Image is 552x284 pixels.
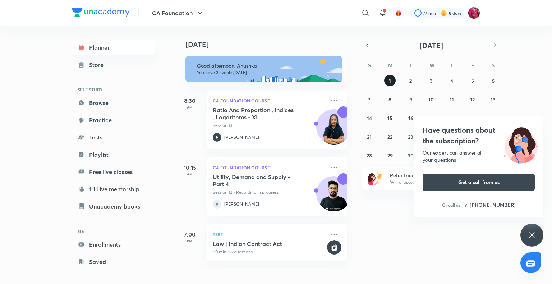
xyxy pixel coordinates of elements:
button: September 8, 2025 [384,93,396,105]
button: CA Foundation [148,6,208,20]
button: September 9, 2025 [405,93,417,105]
button: [DATE] [372,40,490,50]
h4: Have questions about the subscription? [423,125,535,146]
p: CA Foundation Course [213,163,326,172]
h6: Refer friends [390,171,478,179]
button: September 18, 2025 [446,112,457,124]
p: Test [213,230,326,239]
button: September 14, 2025 [364,112,375,124]
button: September 3, 2025 [425,75,437,86]
button: September 22, 2025 [384,131,396,142]
p: [PERSON_NAME] [224,201,259,207]
p: AM [175,172,204,176]
abbr: September 14, 2025 [367,115,372,122]
a: Playlist [72,147,155,162]
abbr: September 9, 2025 [409,96,412,103]
button: September 16, 2025 [405,112,417,124]
div: Store [89,60,108,69]
abbr: Monday [388,62,392,69]
abbr: Sunday [368,62,371,69]
h5: Utility, Demand and Supply - Part 4 [213,173,302,188]
abbr: September 13, 2025 [491,96,496,103]
h5: Law | Indian Contract Act [213,240,326,247]
abbr: September 12, 2025 [470,96,475,103]
button: September 4, 2025 [446,75,457,86]
abbr: September 21, 2025 [367,133,372,140]
img: Avatar [317,113,351,148]
h6: ME [72,225,155,237]
img: Company Logo [72,8,130,17]
img: referral [368,171,382,185]
abbr: September 2, 2025 [409,77,412,84]
a: Unacademy books [72,199,155,214]
abbr: September 20, 2025 [490,115,496,122]
span: [DATE] [420,41,443,50]
abbr: Saturday [492,62,494,69]
button: September 17, 2025 [425,112,437,124]
a: Planner [72,40,155,55]
h5: 10:15 [175,163,204,172]
p: Or call us [442,202,460,208]
a: Saved [72,255,155,269]
a: Free live classes [72,165,155,179]
abbr: Tuesday [409,62,412,69]
abbr: September 15, 2025 [387,115,392,122]
img: avatar [395,10,402,16]
abbr: Thursday [450,62,453,69]
a: Tests [72,130,155,145]
abbr: September 11, 2025 [450,96,454,103]
img: afternoon [185,56,342,82]
abbr: September 4, 2025 [450,77,453,84]
button: September 23, 2025 [405,131,417,142]
img: streak [440,9,447,17]
div: Our expert can answer all your questions [423,149,535,164]
a: Enrollments [72,237,155,252]
abbr: September 6, 2025 [492,77,494,84]
abbr: September 16, 2025 [408,115,413,122]
h5: 8:30 [175,96,204,105]
button: September 15, 2025 [384,112,396,124]
button: September 11, 2025 [446,93,457,105]
abbr: Wednesday [429,62,434,69]
h6: [PHONE_NUMBER] [470,201,516,209]
h4: [DATE] [185,40,354,49]
abbr: September 7, 2025 [368,96,371,103]
a: Company Logo [72,8,130,18]
p: Session 12 • Recording in progress [213,189,326,196]
abbr: September 28, 2025 [367,152,372,159]
p: [PERSON_NAME] [224,134,259,141]
h6: SELF STUDY [72,83,155,96]
button: September 12, 2025 [467,93,478,105]
button: September 30, 2025 [405,150,417,161]
button: September 21, 2025 [364,131,375,142]
img: ttu_illustration_new.svg [498,125,543,164]
button: September 28, 2025 [364,150,375,161]
img: Avatar [317,180,351,215]
p: CA Foundation Course [213,96,326,105]
button: Get a call from us [423,174,535,191]
button: September 20, 2025 [487,112,499,124]
button: September 13, 2025 [487,93,499,105]
button: September 5, 2025 [467,75,478,86]
abbr: September 5, 2025 [471,77,474,84]
button: September 2, 2025 [405,75,417,86]
a: Browse [72,96,155,110]
h5: 7:00 [175,230,204,239]
button: September 10, 2025 [425,93,437,105]
abbr: September 30, 2025 [408,152,414,159]
button: September 7, 2025 [364,93,375,105]
abbr: Friday [471,62,474,69]
p: Win a laptop, vouchers & more [390,179,478,185]
a: 1:1 Live mentorship [72,182,155,196]
p: You have 3 events [DATE] [197,70,336,75]
p: AM [175,105,204,109]
abbr: September 19, 2025 [470,115,475,122]
button: September 1, 2025 [384,75,396,86]
abbr: September 17, 2025 [429,115,433,122]
abbr: September 23, 2025 [408,133,413,140]
abbr: September 22, 2025 [387,133,392,140]
button: avatar [393,7,404,19]
button: September 6, 2025 [487,75,499,86]
abbr: September 8, 2025 [388,96,391,103]
abbr: September 29, 2025 [387,152,393,159]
